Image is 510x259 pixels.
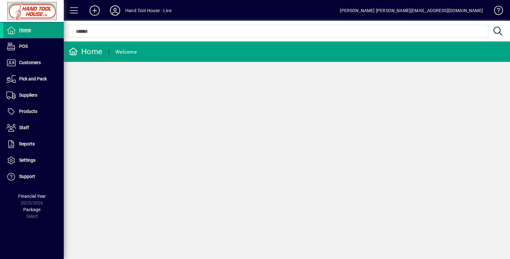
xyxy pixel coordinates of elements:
[105,5,125,16] button: Profile
[3,55,64,71] a: Customers
[3,71,64,87] a: Pick and Pack
[19,158,35,163] span: Settings
[115,47,137,57] div: Welcome
[69,47,102,57] div: Home
[489,1,502,22] a: Knowledge Base
[84,5,105,16] button: Add
[19,141,35,146] span: Reports
[19,60,41,65] span: Customers
[125,5,171,16] div: Hand Tool House - Live
[19,93,37,98] span: Suppliers
[19,109,37,114] span: Products
[18,194,46,199] span: Financial Year
[19,27,31,33] span: Home
[23,207,40,212] span: Package
[3,104,64,120] a: Products
[19,76,47,81] span: Pick and Pack
[3,120,64,136] a: Staff
[19,125,29,130] span: Staff
[3,152,64,168] a: Settings
[340,5,483,16] div: [PERSON_NAME] [PERSON_NAME][EMAIL_ADDRESS][DOMAIN_NAME]
[3,39,64,55] a: POS
[3,87,64,103] a: Suppliers
[3,136,64,152] a: Reports
[19,44,28,49] span: POS
[19,174,35,179] span: Support
[3,169,64,185] a: Support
